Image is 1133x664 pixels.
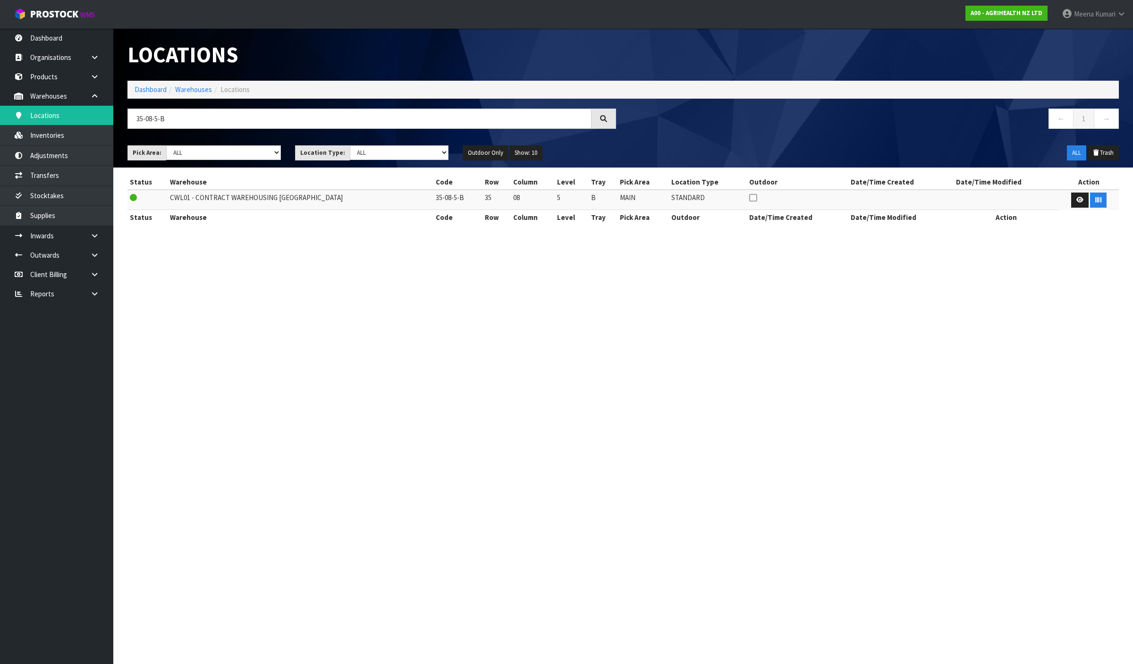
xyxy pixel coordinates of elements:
th: Status [127,210,168,225]
a: → [1094,109,1119,129]
button: Trash [1087,145,1119,160]
span: ProStock [30,8,78,20]
th: Status [127,175,168,190]
h1: Locations [127,42,616,67]
th: Code [433,175,483,190]
button: Show: 10 [509,145,542,160]
span: Meena [1074,9,1094,18]
th: Action [954,210,1059,225]
th: Code [433,210,483,225]
th: Outdoor [747,175,848,190]
input: Search locations [127,109,592,129]
button: ALL [1067,145,1086,160]
th: Level [555,210,589,225]
th: Action [1059,175,1119,190]
th: Date/Time Modified [848,210,954,225]
th: Tray [589,175,617,190]
th: Pick Area [617,210,669,225]
td: MAIN [617,190,669,210]
th: Tray [589,210,617,225]
th: Row [482,175,511,190]
th: Level [555,175,589,190]
img: cube-alt.png [14,8,26,20]
td: B [589,190,617,210]
th: Date/Time Created [848,175,954,190]
th: Row [482,210,511,225]
th: Column [511,210,555,225]
strong: A00 - AGRIHEALTH NZ LTD [971,9,1042,17]
th: Column [511,175,555,190]
td: 35 [482,190,511,210]
th: Date/Time Modified [954,175,1059,190]
strong: Location Type: [300,149,345,157]
th: Warehouse [168,175,433,190]
th: Outdoor [669,210,747,225]
a: ← [1048,109,1074,129]
td: STANDARD [669,190,747,210]
td: 08 [511,190,555,210]
span: Kumari [1095,9,1116,18]
td: 5 [555,190,589,210]
button: Outdoor Only [463,145,508,160]
a: Dashboard [135,85,167,94]
th: Location Type [669,175,747,190]
td: CWL01 - CONTRACT WAREHOUSING [GEOGRAPHIC_DATA] [168,190,433,210]
a: A00 - AGRIHEALTH NZ LTD [965,6,1048,21]
a: Warehouses [175,85,212,94]
span: Locations [220,85,250,94]
small: WMS [80,10,95,19]
strong: Pick Area: [133,149,161,157]
nav: Page navigation [630,109,1119,132]
a: 1 [1073,109,1094,129]
th: Pick Area [617,175,669,190]
th: Date/Time Created [747,210,848,225]
td: 35-08-5-B [433,190,483,210]
th: Warehouse [168,210,433,225]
